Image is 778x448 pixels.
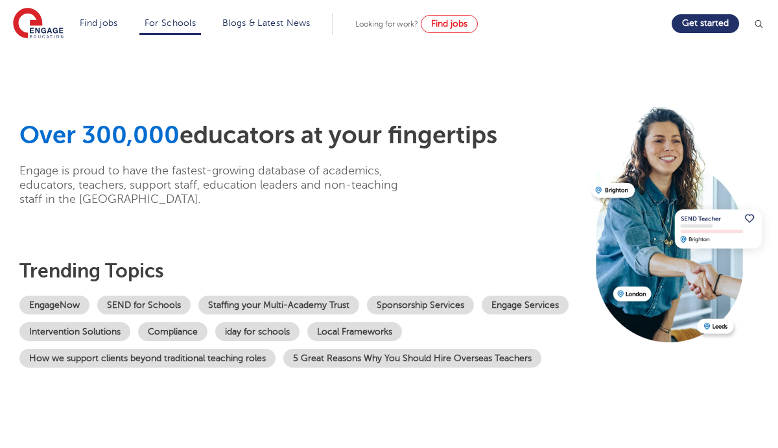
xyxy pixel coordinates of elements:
[307,322,402,341] a: Local Frameworks
[19,121,180,149] span: Over 300,000
[13,8,64,40] img: Engage Education
[198,296,359,314] a: Staffing your Multi-Academy Trust
[215,322,300,341] a: iday for schools
[355,19,418,29] span: Looking for work?
[19,296,89,314] a: EngageNow
[97,296,191,314] a: SEND for Schools
[19,259,582,283] h3: Trending topics
[80,18,118,28] a: Find jobs
[431,19,467,29] span: Find jobs
[19,163,418,206] p: Engage is proud to have the fastest-growing database of academics, educators, teachers, support s...
[589,100,773,342] img: Recruitment hero image
[19,322,130,341] a: Intervention Solutions
[367,296,474,314] a: Sponsorship Services
[283,349,541,368] a: 5 Great Reasons Why You Should Hire Overseas Teachers
[145,18,196,28] a: For Schools
[482,296,569,314] a: Engage Services
[222,18,311,28] a: Blogs & Latest News
[672,14,739,33] a: Get started
[19,349,276,368] a: How we support clients beyond traditional teaching roles
[421,15,478,33] a: Find jobs
[19,121,582,150] h1: educators at your fingertips
[138,322,207,341] a: Compliance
